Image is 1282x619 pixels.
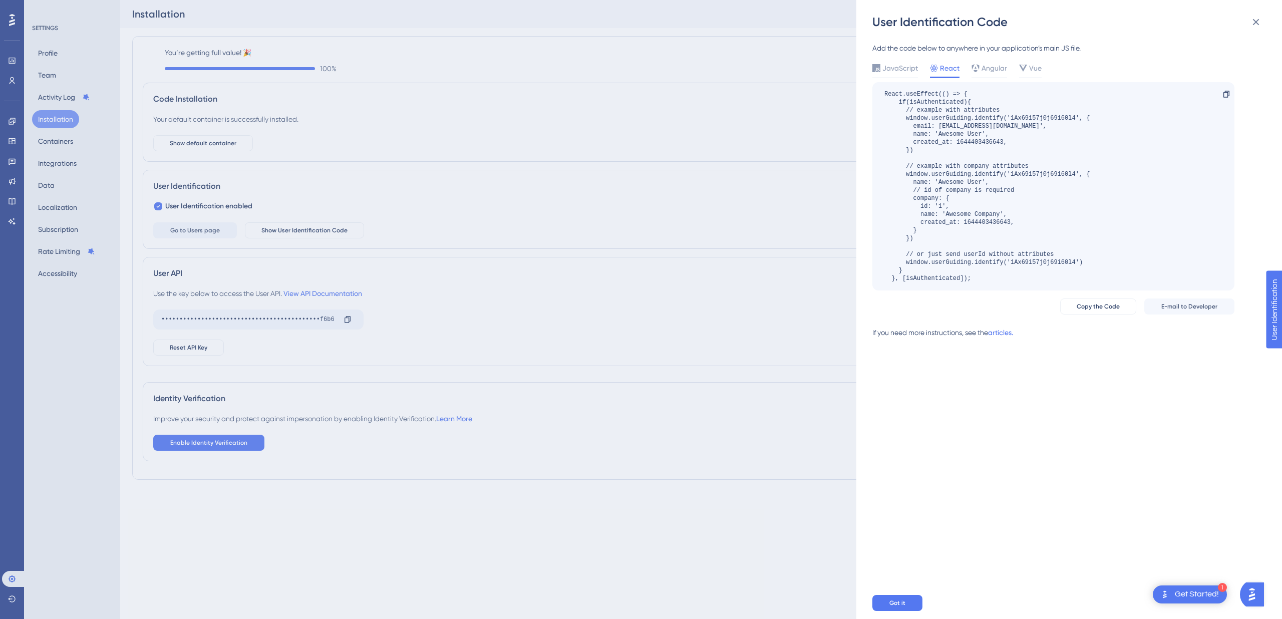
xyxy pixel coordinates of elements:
span: User Identification [8,3,70,15]
iframe: UserGuiding AI Assistant Launcher [1240,579,1270,609]
button: E-mail to Developer [1144,298,1234,315]
div: Open Get Started! checklist, remaining modules: 1 [1153,585,1227,603]
span: Got it [889,599,905,607]
div: User Identification Code [872,14,1268,30]
div: Add the code below to anywhere in your application’s main JS file. [872,42,1234,54]
img: launcher-image-alternative-text [1159,588,1171,600]
span: React [940,62,959,74]
button: Copy the Code [1060,298,1136,315]
a: articles. [988,327,1013,347]
div: Get Started! [1175,589,1219,600]
span: E-mail to Developer [1161,302,1217,311]
div: 1 [1218,583,1227,592]
span: JavaScript [882,62,918,74]
span: Vue [1029,62,1042,74]
div: If you need more instructions, see the [872,327,988,339]
div: React.useEffect(() => { if(isAuthenticated){ // example with attributes window.userGuiding.identi... [884,90,1090,282]
span: Angular [982,62,1007,74]
span: Copy the Code [1077,302,1120,311]
button: Got it [872,595,922,611]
